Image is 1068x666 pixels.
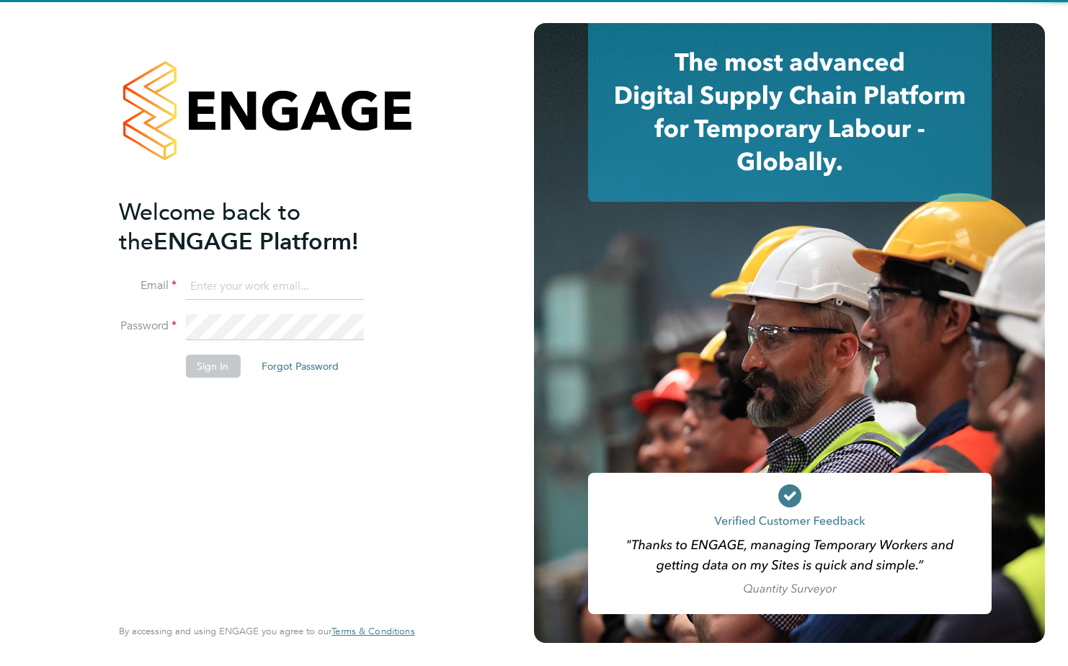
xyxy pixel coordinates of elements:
span: Terms & Conditions [331,625,414,637]
label: Email [119,278,177,293]
span: Welcome back to the [119,198,301,256]
span: By accessing and using ENGAGE you agree to our [119,625,414,637]
a: Terms & Conditions [331,626,414,637]
label: Password [119,319,177,334]
h2: ENGAGE Platform! [119,197,400,257]
button: Forgot Password [250,355,350,378]
button: Sign In [185,355,240,378]
input: Enter your work email... [185,274,363,300]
